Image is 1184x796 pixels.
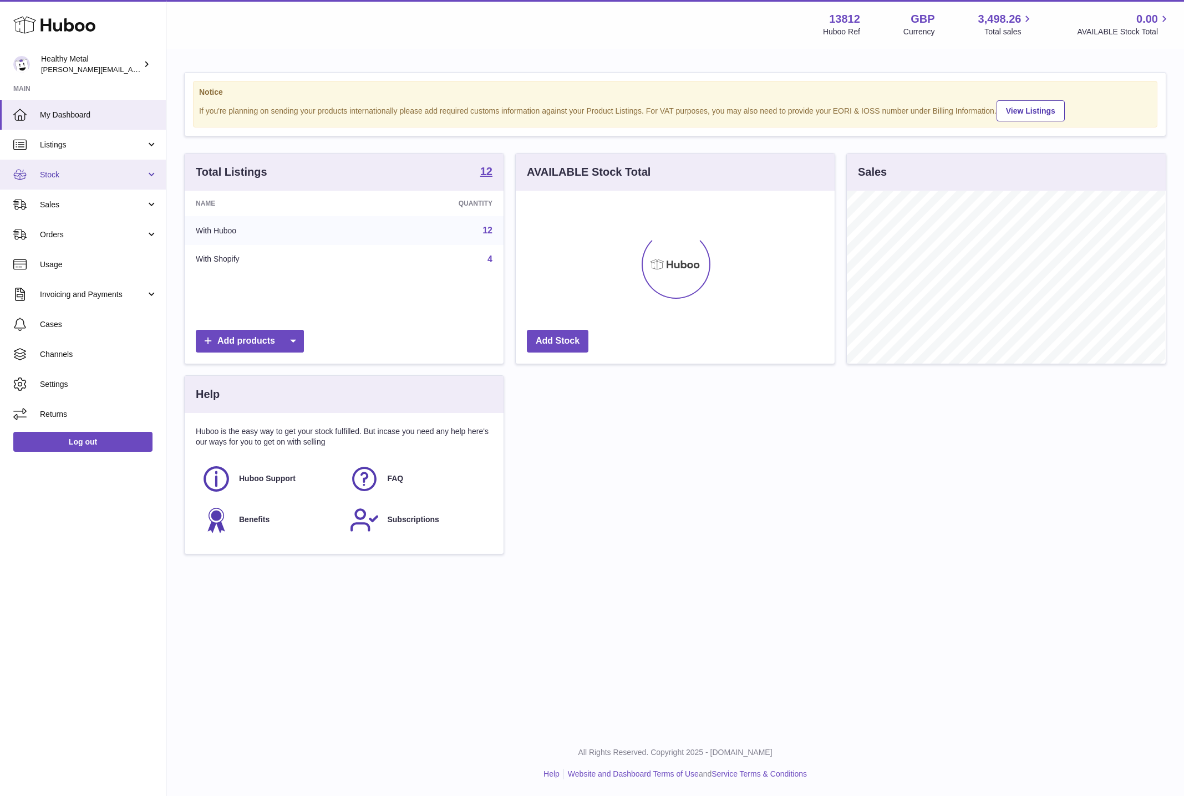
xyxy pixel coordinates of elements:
th: Quantity [357,191,504,216]
span: Cases [40,319,157,330]
li: and [564,769,807,779]
a: Log out [13,432,153,452]
span: Orders [40,229,146,240]
div: Currency [903,27,935,37]
span: Listings [40,140,146,150]
a: Subscriptions [349,505,486,535]
span: Usage [40,259,157,270]
span: Stock [40,170,146,180]
h3: Total Listings [196,165,267,180]
span: Returns [40,409,157,420]
a: 0.00 AVAILABLE Stock Total [1077,12,1171,37]
span: Subscriptions [387,514,439,525]
a: 12 [480,166,492,179]
span: Invoicing and Payments [40,289,146,300]
h3: AVAILABLE Stock Total [527,165,651,180]
p: All Rights Reserved. Copyright 2025 - [DOMAIN_NAME] [175,747,1175,758]
a: Add products [196,330,304,353]
strong: GBP [911,12,934,27]
a: FAQ [349,464,486,494]
a: 4 [487,254,492,264]
a: Add Stock [527,330,588,353]
span: Channels [40,349,157,360]
span: AVAILABLE Stock Total [1077,27,1171,37]
td: With Huboo [185,216,357,245]
a: Help [543,769,560,778]
a: Huboo Support [201,464,338,494]
p: Huboo is the easy way to get your stock fulfilled. But incase you need any help here's our ways f... [196,426,492,447]
td: With Shopify [185,245,357,274]
strong: 13812 [829,12,860,27]
span: Huboo Support [239,473,296,484]
a: View Listings [997,100,1065,121]
span: My Dashboard [40,110,157,120]
img: jose@healthy-metal.com [13,56,30,73]
span: 3,498.26 [978,12,1022,27]
span: [PERSON_NAME][EMAIL_ADDRESS][DOMAIN_NAME] [41,65,222,74]
div: Huboo Ref [823,27,860,37]
div: If you're planning on sending your products internationally please add required customs informati... [199,99,1151,121]
span: Sales [40,200,146,210]
a: Service Terms & Conditions [712,769,807,778]
span: Settings [40,379,157,390]
span: Benefits [239,514,270,525]
strong: Notice [199,87,1151,98]
a: 12 [482,226,492,235]
strong: 12 [480,166,492,177]
div: Healthy Metal [41,54,141,75]
a: 3,498.26 Total sales [978,12,1034,37]
a: Website and Dashboard Terms of Use [568,769,699,778]
span: FAQ [387,473,403,484]
a: Benefits [201,505,338,535]
h3: Help [196,387,220,402]
h3: Sales [858,165,887,180]
th: Name [185,191,357,216]
span: 0.00 [1136,12,1158,27]
span: Total sales [984,27,1034,37]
